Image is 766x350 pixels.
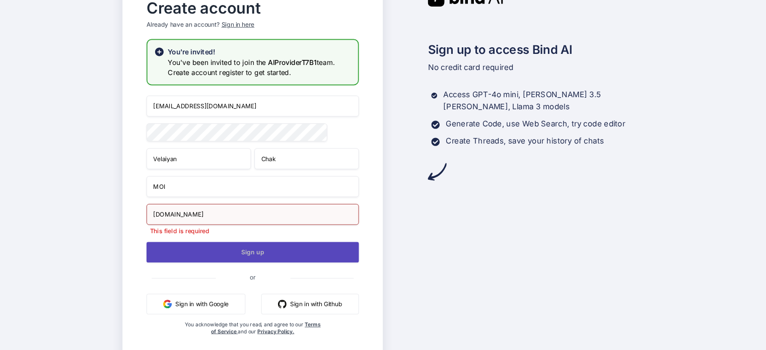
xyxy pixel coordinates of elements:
[446,135,604,147] p: Create Threads, save your history of chats
[147,204,359,225] input: Company website
[168,47,351,57] h2: You're invited!
[147,227,359,235] p: This field is required
[268,58,317,66] span: AIProviderT7B1
[147,96,359,117] input: Email
[428,163,447,181] img: arrow
[216,267,290,288] span: or
[278,300,287,308] img: github
[428,41,644,59] h2: Sign up to access Bind AI
[163,300,172,308] img: google
[254,148,359,169] input: Last Name
[147,176,359,197] input: Your company name
[222,20,254,29] div: Sign in here
[147,20,359,29] p: Already have an account?
[428,61,644,74] p: No credit card required
[147,2,359,15] h2: Create account
[147,148,251,169] input: First Name
[168,57,351,78] h3: You've been invited to join the team. Create account register to get started.
[257,328,294,334] a: Privacy Policy.
[261,294,359,314] button: Sign in with Github
[443,89,643,113] p: Access GPT-4o mini, [PERSON_NAME] 3.5 [PERSON_NAME], Llama 3 models
[211,321,320,334] a: Terms of Service
[446,118,625,130] p: Generate Code, use Web Search, try code editor
[147,294,245,314] button: Sign in with Google
[147,242,359,262] button: Sign up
